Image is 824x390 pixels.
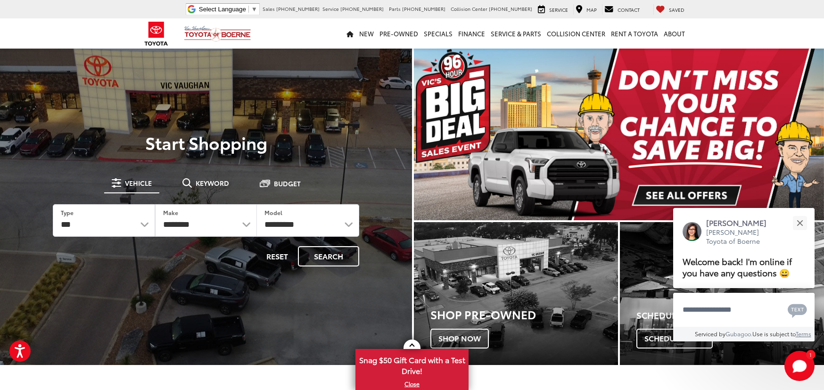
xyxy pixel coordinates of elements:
span: ​ [248,6,249,13]
span: Select Language [199,6,246,13]
a: Specials [421,18,455,49]
a: Map [573,4,599,15]
span: Saved [669,6,684,13]
h4: Schedule Service [636,311,824,320]
a: Collision Center [544,18,608,49]
span: Contact [618,6,640,13]
span: Keyword [196,180,229,186]
textarea: Type your message [673,293,815,327]
a: My Saved Vehicles [653,4,687,15]
a: New [356,18,377,49]
span: Parts [389,5,401,12]
img: Toyota [139,18,174,49]
span: Snag $50 Gift Card with a Test Drive! [356,350,468,379]
div: Close[PERSON_NAME][PERSON_NAME] Toyota of BoerneWelcome back! I'm online if you have any question... [673,208,815,341]
span: Use is subject to [752,330,796,338]
svg: Text [788,303,807,318]
a: Terms [796,330,811,338]
h3: Shop Pre-Owned [430,308,618,320]
a: Shop Pre-Owned Shop Now [414,222,618,365]
a: Service [536,4,570,15]
a: Select Language​ [199,6,257,13]
img: Vic Vaughan Toyota of Boerne [184,25,251,42]
a: Pre-Owned [377,18,421,49]
span: Collision Center [451,5,487,12]
span: Shop Now [430,329,489,349]
a: About [661,18,688,49]
span: Map [586,6,597,13]
button: Toggle Chat Window [784,351,815,381]
span: Welcome back! I'm online if you have any questions 😀 [683,255,792,279]
span: Vehicle [125,180,152,186]
label: Make [163,208,178,216]
svg: Start Chat [784,351,815,381]
a: Gubagoo. [725,330,752,338]
img: Big Deal Sales Event [414,47,824,220]
button: Search [298,246,359,266]
a: Schedule Service Schedule Now [620,222,824,365]
span: ▼ [251,6,257,13]
span: [PHONE_NUMBER] [340,5,384,12]
section: Carousel section with vehicle pictures - may contain disclaimers. [414,47,824,220]
a: Finance [455,18,488,49]
a: Service & Parts: Opens in a new tab [488,18,544,49]
a: Rent a Toyota [608,18,661,49]
span: [PHONE_NUMBER] [276,5,320,12]
p: Start Shopping [40,133,372,152]
span: Service [322,5,339,12]
a: Contact [602,4,642,15]
button: Close [790,213,810,233]
button: Reset [258,246,296,266]
span: [PHONE_NUMBER] [489,5,532,12]
span: Service [549,6,568,13]
div: Toyota [414,222,618,365]
span: Budget [274,180,301,187]
a: Home [344,18,356,49]
span: Serviced by [695,330,725,338]
button: Chat with SMS [785,299,810,320]
span: [PHONE_NUMBER] [402,5,445,12]
span: Sales [263,5,275,12]
label: Type [61,208,74,216]
p: [PERSON_NAME] Toyota of Boerne [706,228,776,246]
p: [PERSON_NAME] [706,217,776,228]
div: Toyota [620,222,824,365]
span: 1 [809,352,812,357]
label: Model [264,208,282,216]
div: carousel slide number 1 of 1 [414,47,824,220]
span: Schedule Now [636,329,713,349]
